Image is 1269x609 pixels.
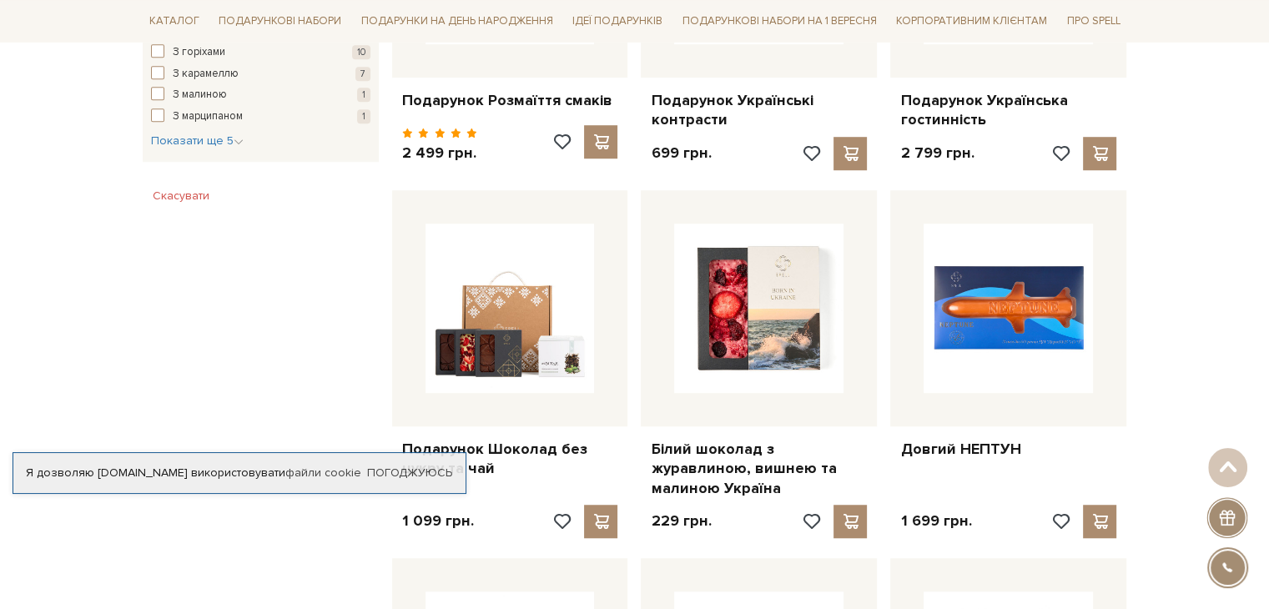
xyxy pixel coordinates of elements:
a: Погоджуюсь [367,466,452,481]
p: 229 грн. [651,511,711,531]
a: Білий шоколад з журавлиною, вишнею та малиною Україна [651,440,867,498]
span: З карамеллю [173,66,239,83]
a: Довгий НЕПТУН [900,440,1116,459]
span: 7 [355,67,370,81]
span: 1 [357,88,370,102]
p: 699 грн. [651,143,711,163]
a: Про Spell [1060,8,1127,34]
p: 2 499 грн. [402,143,478,163]
span: З малиною [173,87,227,103]
button: З горіхами 10 [151,44,370,61]
a: Ідеї подарунків [566,8,669,34]
div: Я дозволяю [DOMAIN_NAME] використовувати [13,466,466,481]
a: Подарунок Розмаїття смаків [402,91,618,110]
p: 1 699 грн. [900,511,971,531]
a: Подарунок Українська гостинність [900,91,1116,130]
a: Подарункові набори [212,8,348,34]
p: 2 799 грн. [900,143,974,163]
span: З горіхами [173,44,225,61]
button: З марципаном 1 [151,108,370,125]
a: Подарунки на День народження [355,8,560,34]
span: 1 [357,109,370,123]
button: Показати ще 5 [151,133,244,149]
span: Показати ще 5 [151,133,244,148]
a: Подарунок Українські контрасти [651,91,867,130]
a: файли cookie [285,466,361,480]
a: Подарунок Шоколад без цукру та чай [402,440,618,479]
p: 1 099 грн. [402,511,474,531]
a: Подарункові набори на 1 Вересня [676,7,884,35]
a: Корпоративним клієнтам [889,7,1054,35]
a: Каталог [143,8,206,34]
button: З карамеллю 7 [151,66,370,83]
span: 10 [352,45,370,59]
span: З марципаном [173,108,243,125]
button: Скасувати [143,183,219,209]
button: З малиною 1 [151,87,370,103]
